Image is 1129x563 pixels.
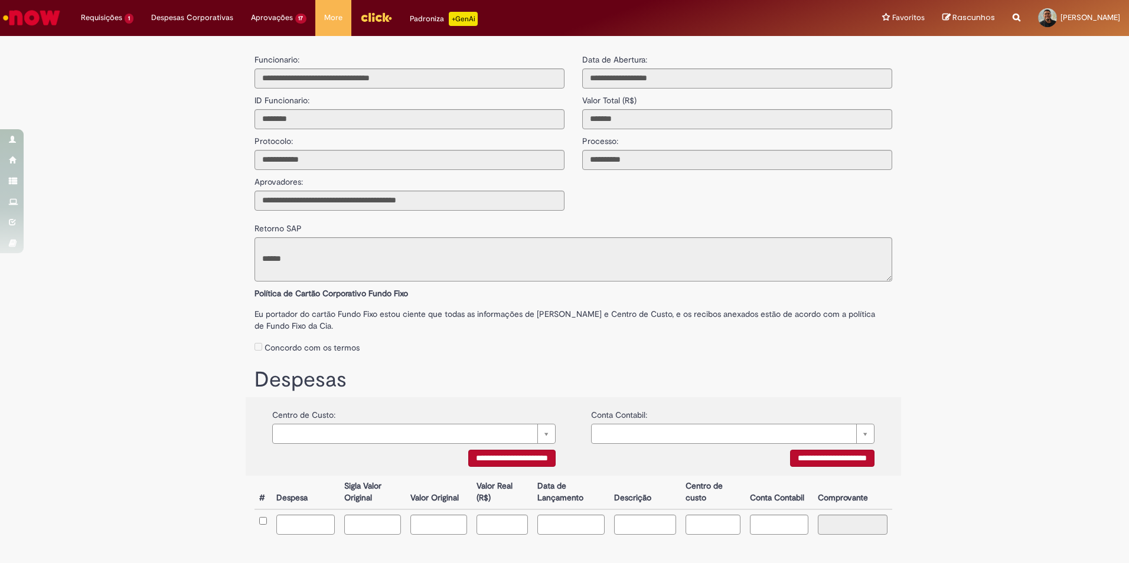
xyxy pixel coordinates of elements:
h1: Despesas [254,368,892,392]
span: Favoritos [892,12,925,24]
div: Padroniza [410,12,478,26]
label: ID Funcionario: [254,89,309,106]
a: Limpar campo {0} [272,424,556,444]
p: +GenAi [449,12,478,26]
label: Retorno SAP [254,217,302,234]
label: Protocolo: [254,129,293,147]
span: Aprovações [251,12,293,24]
label: Data de Abertura: [582,54,647,66]
th: Centro de custo [681,476,746,509]
label: Aprovadores: [254,170,303,188]
b: Política de Cartão Corporativo Fundo Fixo [254,288,408,299]
span: Rascunhos [952,12,995,23]
label: Processo: [582,129,618,147]
th: Despesa [272,476,340,509]
span: 1 [125,14,133,24]
label: Valor Total (R$) [582,89,637,106]
label: Concordo com os termos [265,342,360,353]
label: Funcionario: [254,54,299,66]
span: [PERSON_NAME] [1061,12,1120,22]
label: Conta Contabil: [591,403,647,421]
th: Valor Original [406,476,472,509]
th: Valor Real (R$) [472,476,532,509]
span: Requisições [81,12,122,24]
th: Data de Lançamento [533,476,609,509]
a: Rascunhos [942,12,995,24]
th: Comprovante [813,476,892,509]
th: Descrição [609,476,681,509]
a: Limpar campo {0} [591,424,875,444]
th: Sigla Valor Original [340,476,406,509]
img: ServiceNow [1,6,62,30]
span: 17 [295,14,307,24]
label: Centro de Custo: [272,403,335,421]
label: Eu portador do cartão Fundo Fixo estou ciente que todas as informações de [PERSON_NAME] e Centro ... [254,302,892,332]
span: More [324,12,342,24]
img: click_logo_yellow_360x200.png [360,8,392,26]
span: Despesas Corporativas [151,12,233,24]
th: Conta Contabil [745,476,813,509]
th: # [254,476,272,509]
